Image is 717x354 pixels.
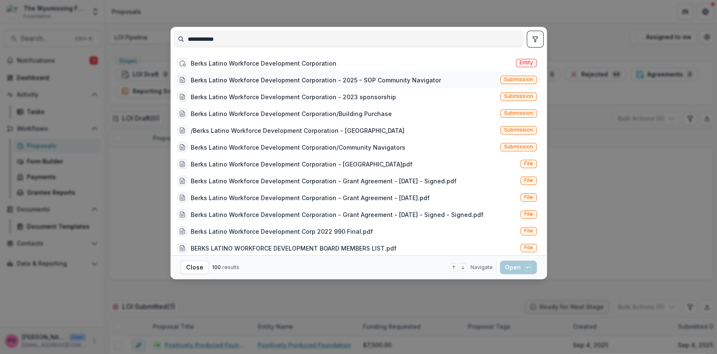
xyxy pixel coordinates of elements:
[191,160,412,169] div: Berks Latino Workforce Development Corporation - [GEOGRAPHIC_DATA]pdf
[191,126,404,135] div: /Berks Latino Workforce Development Corporation - [GEOGRAPHIC_DATA]
[524,245,533,251] span: File
[191,177,457,185] div: Berks Latino Workforce Development Corporation - Grant Agreement - [DATE] - Signed.pdf
[504,144,533,150] span: Submission
[504,110,533,116] span: Submission
[191,193,430,202] div: Berks Latino Workforce Development Corporation - Grant Agreement - [DATE].pdf
[181,261,209,274] button: Close
[504,77,533,82] span: Submission
[222,264,239,270] span: results
[470,264,493,271] span: Navigate
[524,161,533,166] span: File
[191,92,396,101] div: Berks Latino Workforce Development Corporation - 2023 sponsorship
[527,31,544,48] button: toggle filters
[191,227,373,236] div: Berks Latino Workforce Development Corp 2022 990 Final.pdf
[504,127,533,133] span: Submission
[191,143,405,152] div: Berks Latino Workforce Development Corporation/Community Navigators
[191,109,392,118] div: Berks Latino Workforce Development Corporation/Building Purchase
[524,211,533,217] span: File
[524,177,533,183] span: File
[524,194,533,200] span: File
[191,76,441,85] div: Berks Latino Workforce Development Corporation - 2025 - SOP Community Navigator
[191,244,397,253] div: BERKS LATINO WORKFORCE DEVELOPMENT BOARD MEMBERS LIST.pdf
[504,93,533,99] span: Submission
[212,264,221,270] span: 100
[524,228,533,234] span: File
[520,60,533,66] span: Entity
[191,59,336,68] div: Berks Latino Workforce Development Corporation
[191,210,483,219] div: Berks Latino Workforce Development Corporation - Grant Agreement - [DATE] - Signed - Signed.pdf
[500,261,537,274] button: Open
